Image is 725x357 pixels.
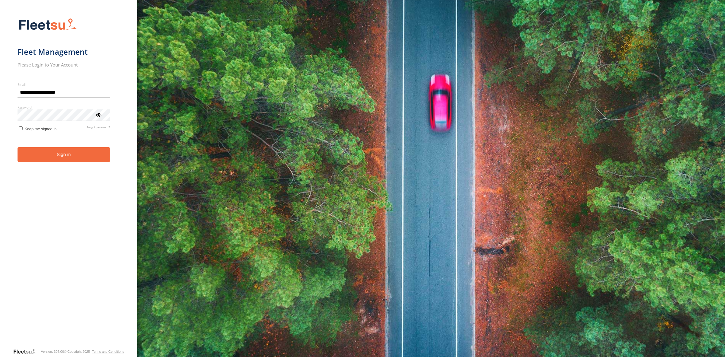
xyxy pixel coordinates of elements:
img: Fleetsu [18,17,78,32]
h2: Please Login to Your Account [18,62,110,68]
label: Email [18,82,110,87]
h1: Fleet Management [18,47,110,57]
div: © Copyright 2025 - [64,350,124,353]
a: Terms and Conditions [92,350,124,353]
div: ViewPassword [95,112,101,118]
button: Sign in [18,147,110,162]
a: Forgot password? [86,125,110,131]
input: Keep me signed in [19,126,23,130]
div: Version: 307.00 [41,350,64,353]
form: main [18,15,120,348]
a: Visit our Website [13,349,41,355]
label: Password [18,105,110,109]
span: Keep me signed in [24,127,56,131]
